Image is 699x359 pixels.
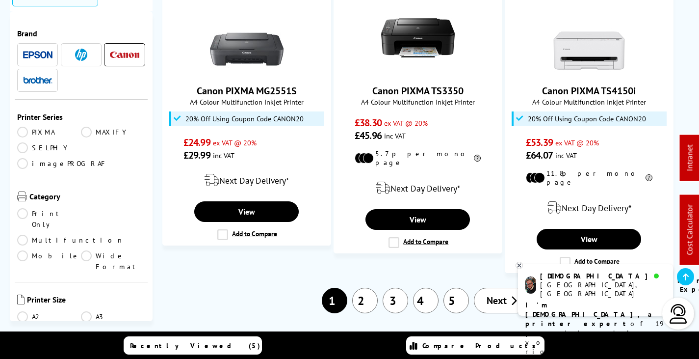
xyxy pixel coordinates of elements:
img: Epson [23,51,52,58]
span: ex VAT @ 20% [213,138,257,147]
a: Mobile [17,250,81,272]
label: Add to Compare [217,229,277,240]
span: Category [29,192,145,203]
a: 4 [413,288,439,313]
p: of 19 years! I can help you choose the right product [525,301,666,357]
a: 3 [383,288,408,313]
label: Add to Compare [560,257,620,268]
span: Brand [17,28,145,38]
div: modal_delivery [510,194,668,221]
a: Canon PIXMA MG2551S [197,84,297,97]
a: A2 [17,311,81,322]
a: Multifunction [17,235,124,246]
img: HP [75,49,87,61]
a: Next [474,288,530,313]
img: Canon PIXMA TS3350 [381,1,455,75]
a: A3 [81,311,145,322]
img: Canon PIXMA MG2551S [210,1,284,75]
a: 2 [352,288,378,313]
span: Printer Series [17,112,145,122]
img: Category [17,192,27,201]
a: Canon PIXMA TS3350 [372,84,464,97]
a: Brother [23,74,52,86]
li: 11.8p per mono page [526,169,652,187]
b: I'm [DEMOGRAPHIC_DATA], a printer expert [525,301,655,328]
a: Epson [23,49,52,61]
a: Recently Viewed (5) [124,336,262,355]
a: Intranet [685,145,695,171]
a: SELPHY [17,142,81,153]
a: MAXIFY [81,127,145,138]
span: Next [487,294,507,307]
a: View [537,229,641,249]
a: Canon PIXMA MG2551S [210,67,284,77]
li: 5.7p per mono page [355,149,481,167]
a: View [365,209,470,230]
span: ex VAT @ 20% [555,138,599,147]
label: Add to Compare [388,237,448,248]
a: PIXMA [17,127,81,138]
span: inc VAT [213,151,234,160]
span: 20% Off Using Coupon Code CANON20 [185,115,304,123]
div: [DEMOGRAPHIC_DATA] [540,272,665,280]
img: Canon [110,52,139,58]
span: 20% Off Using Coupon Code CANON20 [528,115,646,123]
a: Compare Products [406,336,544,355]
span: £38.30 [355,116,382,129]
span: Printer Size [27,295,145,306]
span: £64.07 [526,149,553,162]
a: imagePROGRAF [17,158,108,169]
a: Canon PIXMA TS3350 [381,67,455,77]
a: Print Only [17,208,81,230]
a: HP [66,49,96,61]
div: [GEOGRAPHIC_DATA], [GEOGRAPHIC_DATA] [540,280,665,298]
div: modal_delivery [168,166,326,194]
span: £24.99 [183,136,210,149]
a: Wide Format [81,250,145,272]
span: £45.96 [355,129,382,142]
span: A4 Colour Multifunction Inkjet Printer [168,97,326,107]
span: £53.39 [526,136,553,149]
img: user-headset-light.svg [669,304,688,324]
a: Cost Calculator [685,205,695,255]
div: modal_delivery [339,174,497,202]
span: inc VAT [555,151,577,160]
span: £29.99 [183,149,210,162]
span: ex VAT @ 20% [384,118,428,128]
img: chris-livechat.png [525,276,536,294]
span: inc VAT [384,131,406,140]
span: A4 Colour Multifunction Inkjet Printer [339,97,497,107]
a: Canon [110,49,139,61]
span: Compare Products [422,341,541,350]
a: 5 [443,288,469,313]
a: Canon PIXMA TS4150i [552,67,626,77]
img: Brother [23,77,52,83]
a: Canon PIXMA TS4150i [542,84,636,97]
span: A4 Colour Multifunction Inkjet Printer [510,97,668,107]
img: Printer Size [17,295,25,304]
img: Canon PIXMA TS4150i [552,1,626,75]
span: Recently Viewed (5) [130,341,260,350]
a: View [194,201,299,222]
